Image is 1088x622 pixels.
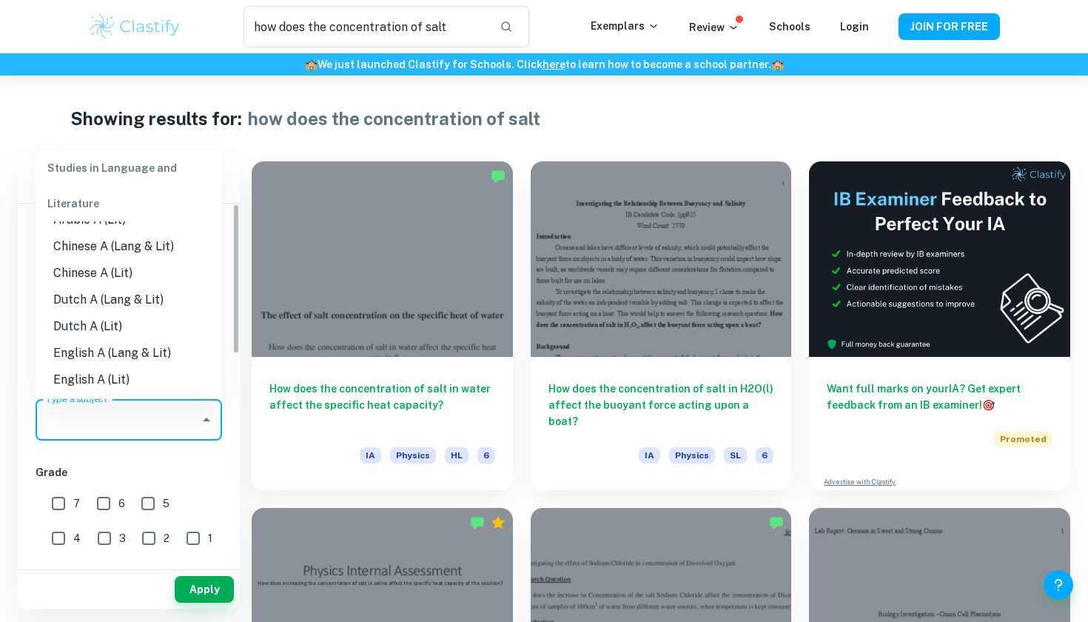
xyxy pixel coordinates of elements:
h1: how does the concentration of salt [248,105,540,132]
span: 6 [118,495,125,512]
span: Physics [669,447,715,464]
div: Premium [491,515,506,530]
h1: Showing results for: [70,105,242,132]
a: Advertise with Clastify [824,477,896,487]
a: here [543,58,565,70]
button: JOIN FOR FREE [899,13,1000,40]
h6: How does the concentration of salt in H2O(l) affect the buoyant force acting upon a boat? [548,381,774,429]
span: 🏫 [305,58,318,70]
span: 4 [73,530,81,546]
span: 🏫 [771,58,784,70]
span: 3 [119,530,126,546]
input: Search for any exemplars... [244,6,488,47]
button: Help and Feedback [1044,570,1073,600]
li: Dutch A (Lang & Lit) [36,287,222,313]
img: Clastify logo [88,12,182,41]
span: 7 [73,495,80,512]
h6: Filter exemplars [18,161,240,203]
h6: We just launched Clastify for Schools. Click to learn how to become a school partner. [3,56,1085,73]
h6: Grade [36,464,222,481]
a: How does the concentration of salt in H2O(l) affect the buoyant force acting upon a boat?IAPhysic... [531,161,792,490]
span: 🎯 [982,399,995,411]
span: Promoted [994,431,1052,447]
li: English A (Lit) [36,367,222,393]
div: Studies in Language and Literature [36,150,222,221]
button: Apply [175,576,234,603]
span: 6 [756,447,773,464]
img: Marked [769,515,784,530]
a: How does the concentration of salt in water affect the specific heat capacity?IAPhysicsHL6 [252,161,513,490]
span: Physics [390,447,436,464]
img: Marked [470,515,485,530]
li: Dutch A (Lit) [36,313,222,340]
span: IA [639,447,660,464]
p: Exemplars [591,18,659,34]
a: Want full marks on yourIA? Get expert feedback from an IB examiner!PromotedAdvertise with Clastify [809,161,1070,490]
span: 1 [208,530,212,546]
span: SL [724,447,747,464]
li: English A ([PERSON_NAME] & Lit) HL Essay [36,393,222,438]
span: 2 [164,530,169,546]
li: English A (Lang & Lit) [36,340,222,367]
a: Schools [769,21,810,33]
h6: How does the concentration of salt in water affect the specific heat capacity? [269,381,495,429]
a: Login [840,21,869,33]
li: Chinese A (Lang & Lit) [36,233,222,260]
span: HL [445,447,469,464]
img: Marked [491,169,506,184]
span: 6 [477,447,495,464]
h6: Want full marks on your IA ? Get expert feedback from an IB examiner! [827,381,1052,413]
img: Thumbnail [809,161,1070,357]
button: Close [196,409,217,430]
span: IA [360,447,381,464]
li: Chinese A (Lit) [36,260,222,287]
p: Review [689,19,739,36]
span: 5 [163,495,169,512]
